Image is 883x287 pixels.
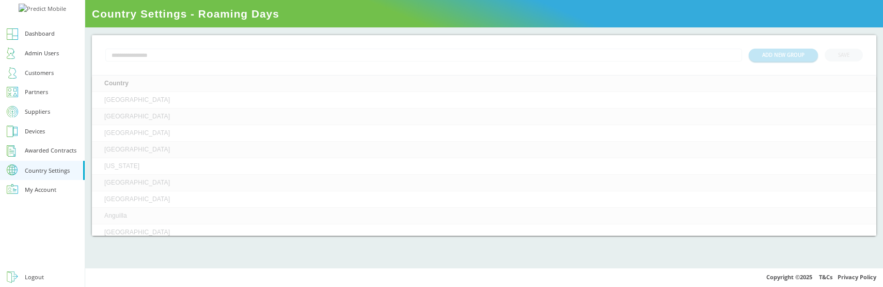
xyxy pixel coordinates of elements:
img: Predict Mobile [19,4,66,14]
a: Privacy Policy [838,273,876,281]
div: Country Settings [25,168,70,173]
div: Awarded Contracts [25,145,76,156]
a: T&Cs [819,273,832,281]
div: Dashboard [25,28,55,39]
div: Customers [25,68,54,79]
div: Devices [25,126,45,137]
div: My Account [25,185,56,195]
div: Logout [25,272,44,283]
div: Copyright © 2025 [85,268,883,287]
div: Partners [25,87,48,98]
div: Suppliers [25,107,50,117]
div: Admin Users [25,48,59,59]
